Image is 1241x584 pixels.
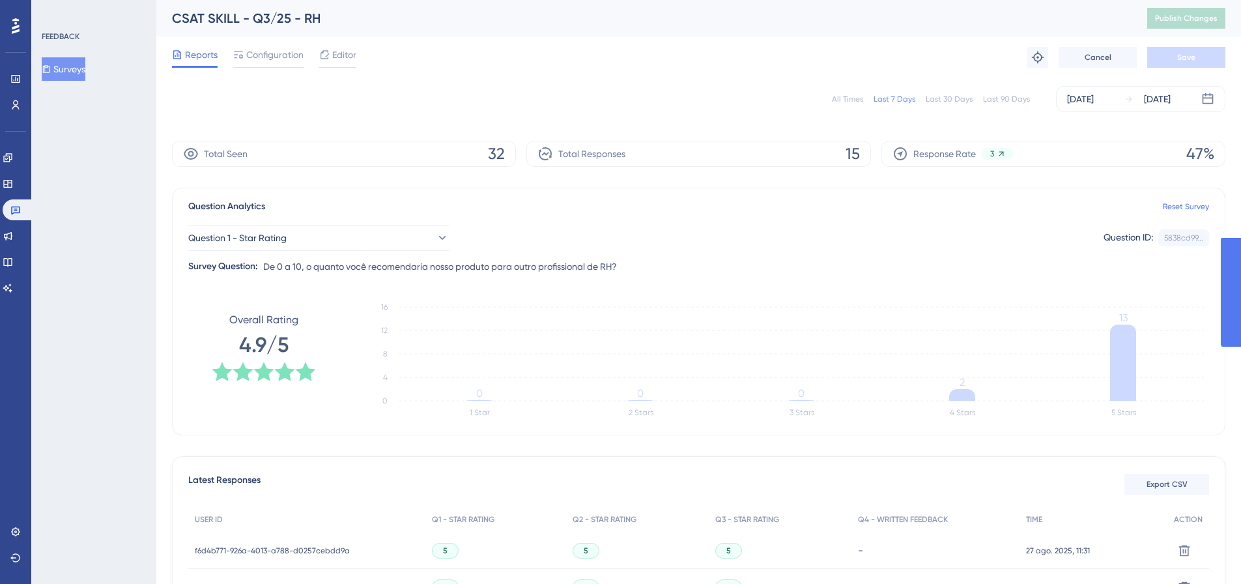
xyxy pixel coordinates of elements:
text: 4 Stars [950,408,975,417]
span: Question 1 - Star Rating [188,230,287,246]
span: Export CSV [1147,479,1188,489]
tspan: 2 [960,376,965,388]
tspan: 8 [383,349,388,358]
span: Reports [185,47,218,63]
text: 3 Stars [790,408,814,417]
div: Survey Question: [188,259,258,274]
div: Last 7 Days [874,94,915,104]
button: Cancel [1059,47,1137,68]
span: Cancel [1085,52,1111,63]
button: Question 1 - Star Rating [188,225,449,251]
span: Q3 - STAR RATING [715,514,779,525]
div: Question ID: [1104,229,1153,246]
tspan: 4 [383,373,388,382]
span: ACTION [1174,514,1203,525]
span: 27 ago. 2025, 11:31 [1026,546,1090,556]
span: Q2 - STAR RATING [573,514,636,525]
tspan: 0 [382,396,388,405]
span: TIME [1026,514,1042,525]
span: De 0 a 10, o quanto você recomendaria nosso produto para outro profissional de RH? [263,259,617,274]
text: 5 Stars [1111,408,1136,417]
tspan: 13 [1119,312,1128,324]
span: Overall Rating [229,312,298,328]
button: Export CSV [1124,474,1209,495]
span: USER ID [195,514,223,525]
span: Response Rate [913,146,976,162]
span: 32 [488,143,505,164]
tspan: 0 [798,387,805,400]
span: 3 [990,149,994,159]
span: 5 [584,546,588,556]
iframe: UserGuiding AI Assistant Launcher [1186,533,1225,572]
span: Question Analytics [188,199,265,214]
tspan: 12 [381,326,388,335]
div: All Times [832,94,863,104]
button: Surveys [42,57,85,81]
div: FEEDBACK [42,31,79,42]
span: 15 [846,143,860,164]
span: Latest Responses [188,473,261,496]
span: Save [1177,52,1195,63]
span: Editor [332,47,356,63]
tspan: 16 [381,302,388,312]
text: 2 Stars [629,408,653,417]
span: Total Responses [558,146,625,162]
button: Publish Changes [1147,8,1225,29]
div: - [858,544,1014,557]
div: Last 90 Days [983,94,1030,104]
div: [DATE] [1067,91,1094,107]
span: Configuration [246,47,304,63]
span: 4.9/5 [239,330,289,359]
span: 5 [726,546,731,556]
span: Total Seen [204,146,248,162]
tspan: 0 [637,387,644,400]
a: Reset Survey [1163,201,1209,212]
span: 47% [1186,143,1214,164]
div: Last 30 Days [926,94,973,104]
div: 5838cd99... [1164,233,1203,243]
div: CSAT SKILL - Q3/25 - RH [172,9,1115,27]
text: 1 Star [470,408,490,417]
div: [DATE] [1144,91,1171,107]
span: Publish Changes [1155,13,1218,23]
span: Q4 - WRITTEN FEEDBACK [858,514,948,525]
button: Save [1147,47,1225,68]
span: f6d4b771-926a-4013-a788-d0257cebdd9a [195,546,350,556]
span: Q1 - STAR RATING [432,514,494,525]
tspan: 0 [476,387,483,400]
span: 5 [443,546,448,556]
